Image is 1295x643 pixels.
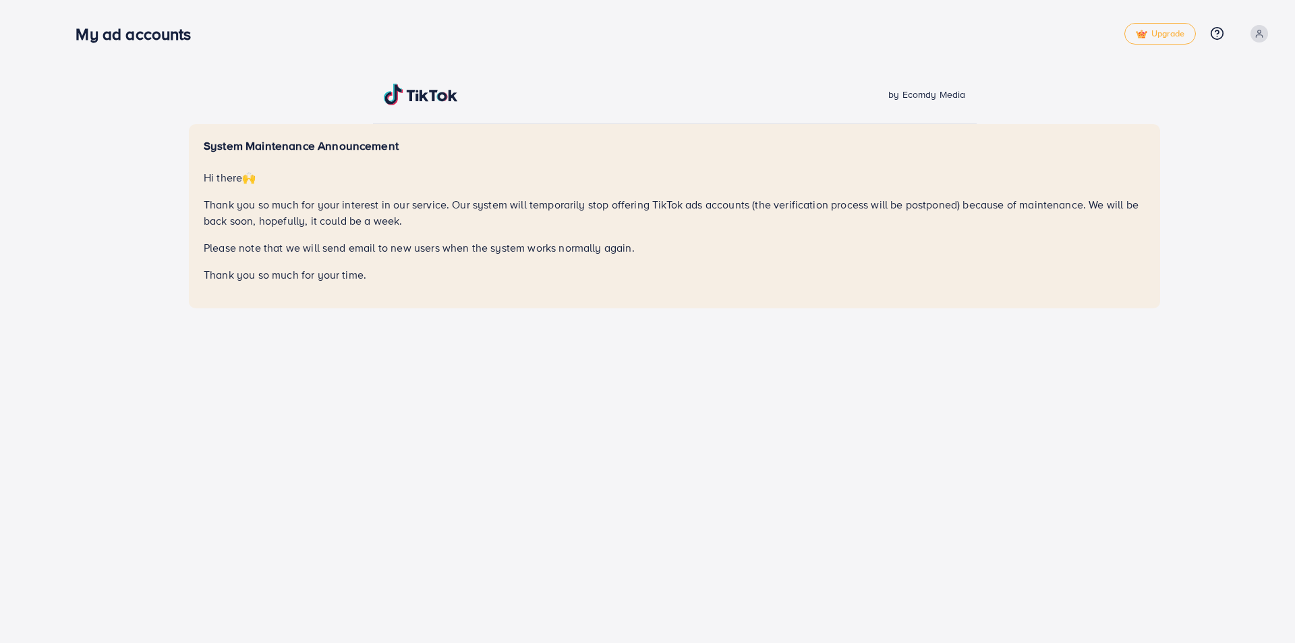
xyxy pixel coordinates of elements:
[204,196,1145,229] p: Thank you so much for your interest in our service. Our system will temporarily stop offering Tik...
[1124,23,1196,45] a: tickUpgrade
[1136,29,1184,39] span: Upgrade
[242,170,256,185] span: 🙌
[204,240,1145,256] p: Please note that we will send email to new users when the system works normally again.
[888,88,965,101] span: by Ecomdy Media
[384,84,458,105] img: TikTok
[204,267,1145,283] p: Thank you so much for your time.
[1136,30,1147,39] img: tick
[204,139,1145,153] h5: System Maintenance Announcement
[204,169,1145,186] p: Hi there
[76,24,202,44] h3: My ad accounts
